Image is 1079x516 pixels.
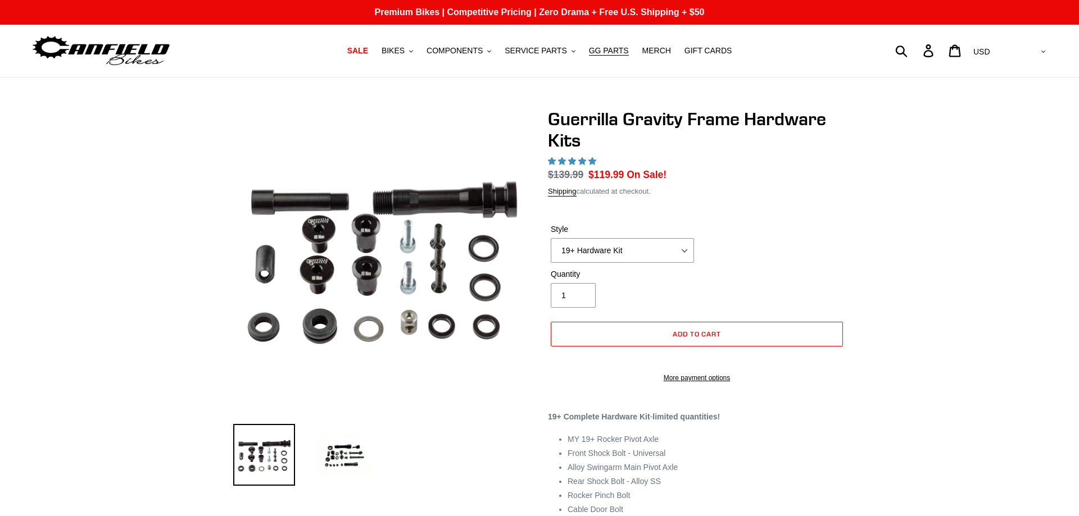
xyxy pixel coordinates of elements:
[312,424,374,486] img: Load image into Gallery viewer, Guerrilla Gravity Frame Hardware Kits
[652,412,720,421] strong: limited quantities!
[568,490,846,501] li: Rocker Pinch Bolt
[901,38,930,63] input: Search
[673,330,722,338] span: Add to cart
[583,43,634,58] a: GG PARTS
[548,157,599,166] span: 5.00 stars
[382,46,405,56] span: BIKES
[568,504,846,515] li: Cable Door Bolt
[347,46,368,56] span: SALE
[568,462,846,473] li: Alloy Swingarm Main Pivot Axle
[551,268,694,280] label: Quantity
[342,43,374,58] a: SALE
[642,46,671,56] span: MERCH
[31,33,171,69] img: Canfield Bikes
[548,169,583,180] s: $139.99
[427,46,483,56] span: COMPONENTS
[421,43,497,58] button: COMPONENTS
[568,476,846,487] li: Rear Shock Bolt - Alloy SS
[499,43,581,58] button: SERVICE PARTS
[548,187,577,197] a: Shipping
[551,322,843,346] button: Add to cart
[627,167,667,182] span: On Sale!
[568,447,846,459] li: Front Shock Bolt - Universal
[588,169,624,180] span: $119.99
[684,46,732,56] span: GIFT CARDS
[568,433,846,445] li: MY 19+ Rocker Pivot Axle
[548,186,846,197] div: calculated at checkout.
[505,46,566,56] span: SERVICE PARTS
[233,424,295,486] img: Load image into Gallery viewer, Guerrilla Gravity Frame Hardware Kits
[548,411,846,423] p: -
[551,373,843,383] a: More payment options
[551,223,694,235] label: Style
[376,43,419,58] button: BIKES
[548,108,846,152] h1: Guerrilla Gravity Frame Hardware Kits
[679,43,738,58] a: GIFT CARDS
[589,46,629,56] span: GG PARTS
[637,43,677,58] a: MERCH
[548,412,650,421] strong: 19+ Complete Hardware Kit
